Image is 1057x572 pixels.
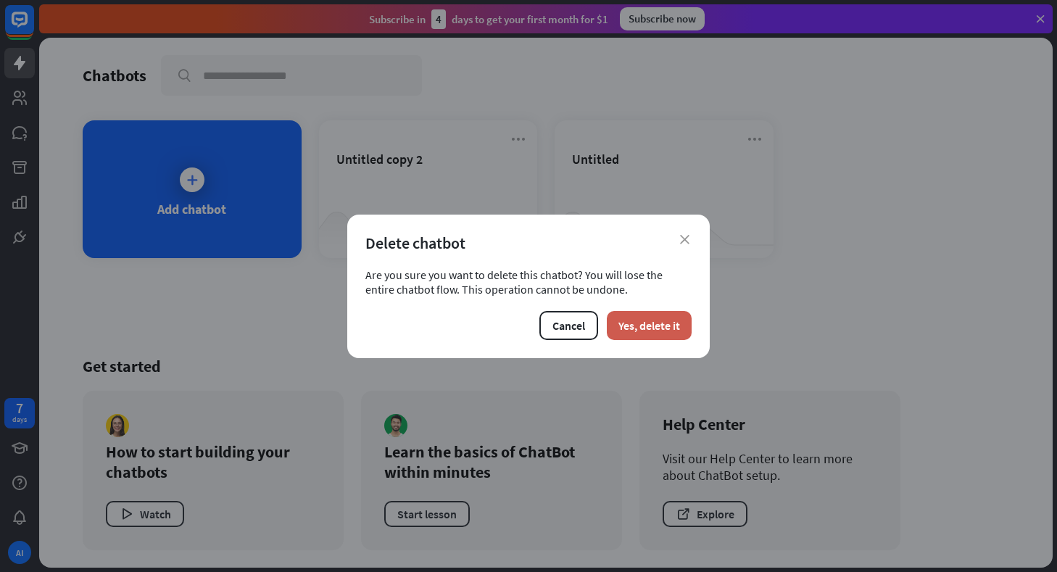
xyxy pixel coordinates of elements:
[607,311,692,340] button: Yes, delete it
[539,311,598,340] button: Cancel
[365,233,692,253] div: Delete chatbot
[680,235,689,244] i: close
[12,6,55,49] button: Open LiveChat chat widget
[365,268,692,297] div: Are you sure you want to delete this chatbot? You will lose the entire chatbot flow. This operati...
